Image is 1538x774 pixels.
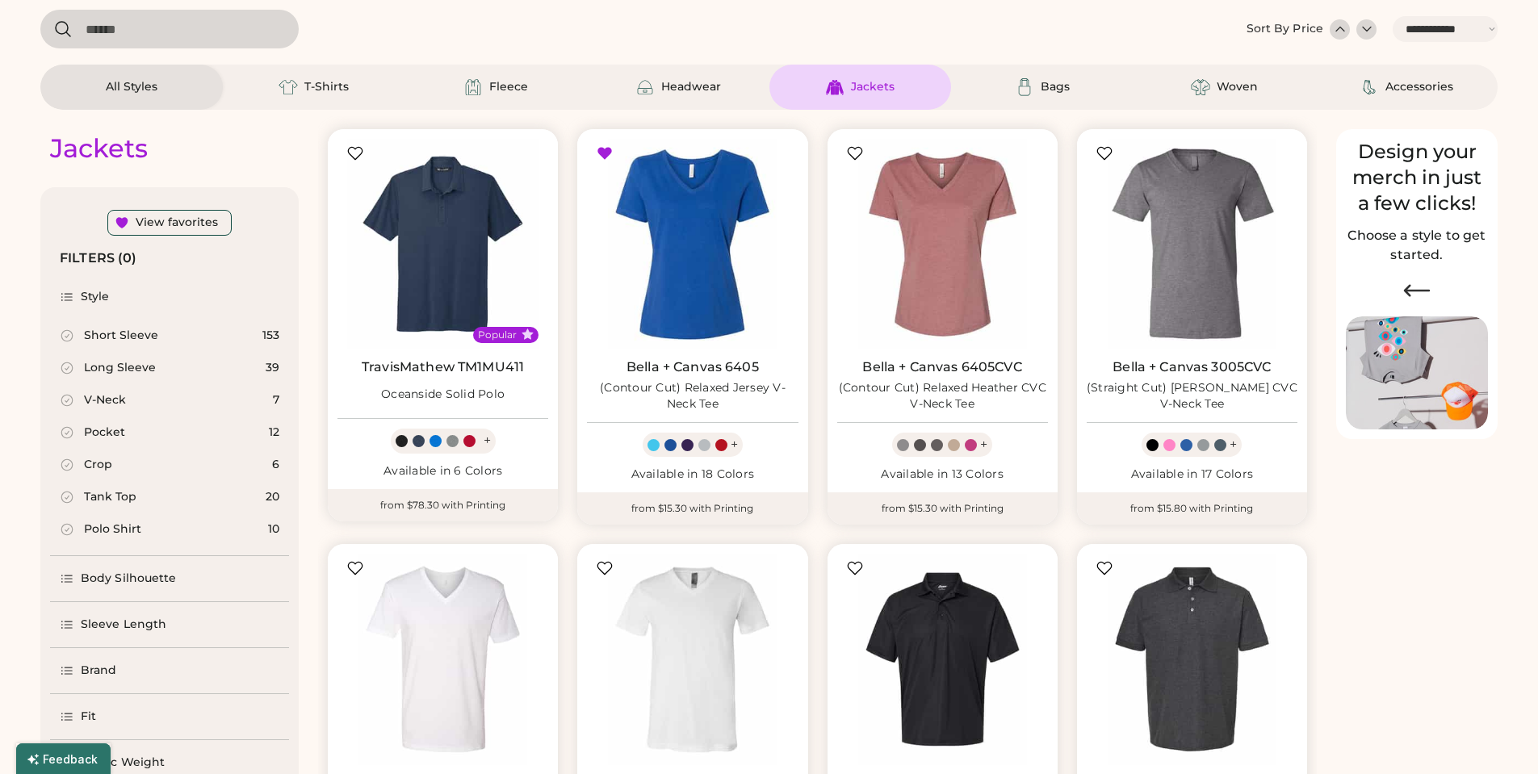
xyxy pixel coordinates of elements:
img: Tultex 400 (Straight Cut) 50/50 Sport Polo [1087,554,1297,764]
div: V-Neck [84,392,126,408]
div: Available in 17 Colors [1087,466,1297,483]
img: BELLA + CANVAS 3005 (Straight Cut) Jersey V-Neck Tee [587,554,798,764]
img: Fleece Icon [463,77,483,97]
div: Fabric Weight [81,755,165,771]
div: 10 [268,521,279,538]
div: Accessories [1385,79,1453,95]
div: Jackets [851,79,895,95]
div: Brand [81,663,117,679]
a: TravisMathew TM1MU411 [362,359,524,375]
div: Fleece [489,79,528,95]
div: from $15.80 with Printing [1077,492,1307,525]
div: View favorites [136,215,218,231]
div: + [484,432,491,450]
img: BELLA + CANVAS 6405CVC (Contour Cut) Relaxed Heather CVC V-Neck Tee [837,139,1048,349]
div: + [731,436,738,454]
div: + [1230,436,1237,454]
div: (Contour Cut) Relaxed Jersey V-Neck Tee [587,380,798,412]
div: Short Sleeve [84,328,158,344]
a: Bella + Canvas 6405 [627,359,759,375]
img: Accessories Icon [1360,77,1379,97]
img: Headwear Icon [635,77,655,97]
img: Next Level 3200 Cotton Short Sleeve V [337,554,548,764]
div: Crop [84,457,112,473]
img: Woven Icon [1191,77,1210,97]
div: 39 [266,360,279,376]
div: Long Sleeve [84,360,156,376]
img: Jackets Icon [825,77,844,97]
div: Polo Shirt [84,521,141,538]
div: + [980,436,987,454]
img: Image of Lisa Congdon Eye Print on T-Shirt and Hat [1346,316,1488,430]
div: Sort By Price [1247,21,1323,37]
div: (Straight Cut) [PERSON_NAME] CVC V-Neck Tee [1087,380,1297,412]
a: Bella + Canvas 3005CVC [1113,359,1271,375]
div: Body Silhouette [81,571,177,587]
img: Paragon 500 Sebring Performance Polo [837,554,1048,764]
div: 7 [273,392,279,408]
img: T-Shirts Icon [279,77,298,97]
div: Available in 13 Colors [837,466,1048,483]
h2: Choose a style to get started. [1346,226,1488,265]
div: Popular [478,328,517,341]
div: (Contour Cut) Relaxed Heather CVC V-Neck Tee [837,380,1048,412]
div: Tank Top [84,489,136,505]
div: from $78.30 with Printing [328,489,558,521]
a: Bella + Canvas 6405CVC [862,359,1021,375]
img: BELLA + CANVAS 6405 (Contour Cut) Relaxed Jersey V-Neck Tee [587,139,798,349]
div: Design your merch in just a few clicks! [1346,139,1488,216]
div: Pocket [84,425,125,441]
div: 20 [266,489,279,505]
button: Popular Style [522,328,534,341]
div: 12 [269,425,279,441]
img: Bags Icon [1015,77,1034,97]
div: Style [81,289,110,305]
div: from $15.30 with Printing [828,492,1058,525]
div: Fit [81,709,96,725]
div: Oceanside Solid Polo [381,387,505,403]
div: Headwear [661,79,721,95]
div: from $15.30 with Printing [577,492,807,525]
div: FILTERS (0) [60,249,137,268]
div: All Styles [106,79,157,95]
img: TravisMathew TM1MU411 Oceanside Solid Polo [337,139,548,349]
div: Available in 18 Colors [587,466,798,483]
div: Sleeve Length [81,617,166,633]
div: Woven [1217,79,1258,95]
div: Jackets [50,132,148,165]
div: T-Shirts [304,79,349,95]
div: 6 [272,457,279,473]
img: BELLA + CANVAS 3005CVC (Straight Cut) Heather CVC V-Neck Tee [1087,139,1297,349]
div: Available in 6 Colors [337,463,548,479]
div: Bags [1041,79,1070,95]
div: 153 [262,328,279,344]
